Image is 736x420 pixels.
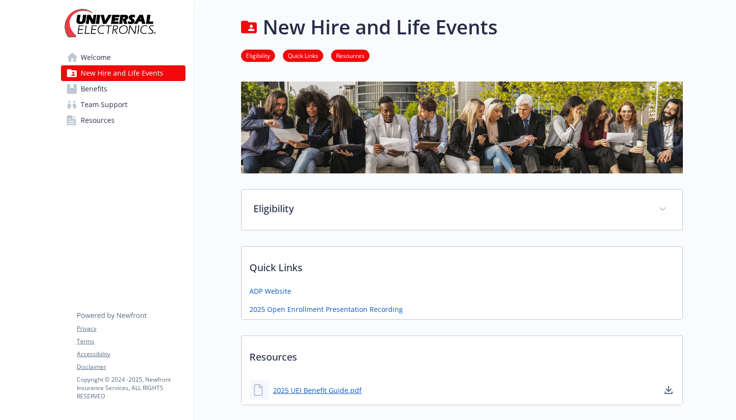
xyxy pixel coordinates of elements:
span: Team Support [81,97,127,112]
span: Benefits [81,81,107,97]
span: New Hire and Life Events [81,65,163,81]
a: Accessibility [77,350,185,359]
a: Benefits [61,81,185,97]
span: Welcome [81,50,111,65]
p: Resources [242,336,682,372]
a: Privacy [77,324,185,333]
h1: New Hire and Life Events [263,12,497,42]
p: Eligibility [253,201,647,216]
a: Resources [61,112,185,128]
a: Team Support [61,97,185,112]
a: 2025 UEI Benefit Guide.pdf [273,385,362,395]
a: Disclaimer [77,363,185,371]
p: Quick Links [242,247,682,283]
div: Eligibility [242,190,682,230]
a: download document [663,384,675,396]
span: Resources [81,112,115,128]
a: New Hire and Life Events [61,65,185,81]
a: Welcome [61,50,185,65]
img: new hire page banner [241,82,683,173]
a: Quick Links [283,51,323,60]
a: Resources [331,51,369,60]
p: Copyright © 2024 - 2025 , Newfront Insurance Services, ALL RIGHTS RESERVED [77,375,185,400]
a: Eligibility [241,51,275,60]
a: Terms [77,337,185,346]
a: ADP Website [249,286,291,296]
a: 2025 Open Enrollment Presentation Recording [249,304,403,314]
